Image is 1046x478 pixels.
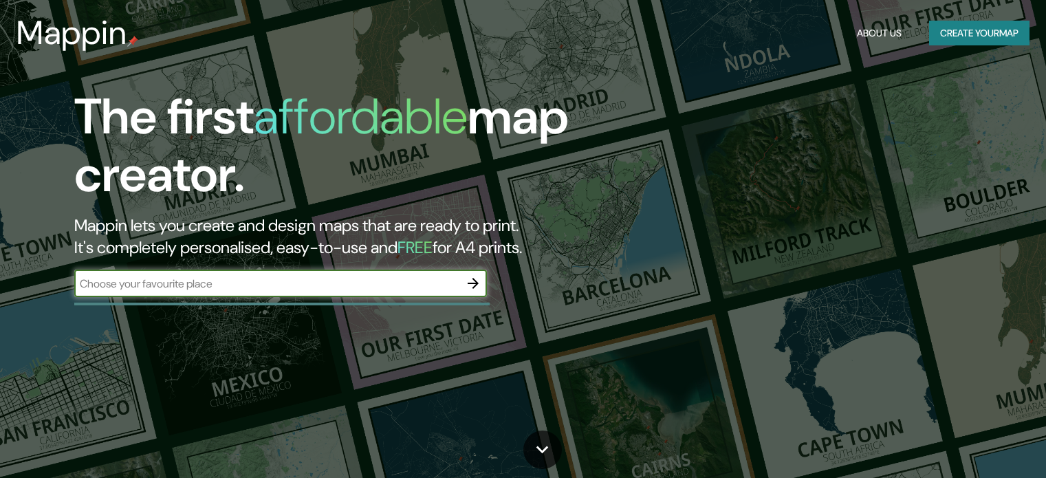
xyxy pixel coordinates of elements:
input: Choose your favourite place [74,276,459,292]
h1: affordable [254,85,468,149]
button: About Us [851,21,907,46]
h2: Mappin lets you create and design maps that are ready to print. It's completely personalised, eas... [74,215,598,259]
h1: The first map creator. [74,88,598,215]
img: mappin-pin [127,36,138,47]
h3: Mappin [17,14,127,52]
button: Create yourmap [929,21,1029,46]
h5: FREE [397,237,433,258]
